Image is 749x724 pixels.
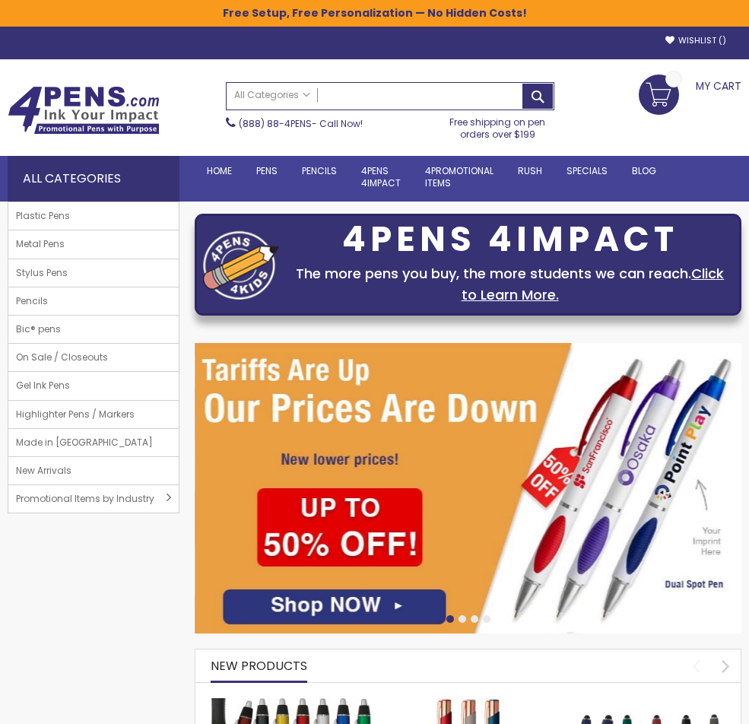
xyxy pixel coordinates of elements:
[8,372,179,399] a: Gel Ink Pens
[440,110,554,141] div: Free shipping on pen orders over $199
[8,259,179,287] a: Stylus Pens
[287,224,733,256] div: 4PENS 4IMPACT
[8,287,56,315] span: Pencils
[388,697,549,710] a: Crosby Softy Rose Gold with Stylus Pen - Mirror Laser
[567,164,608,177] span: Specials
[211,697,372,710] a: The Barton Custom Pens Special Offer
[8,316,179,343] a: Bic® pens
[8,457,79,484] span: New Arrivals
[239,117,312,130] a: (888) 88-4PENS
[349,156,413,198] a: 4Pens4impact
[8,316,68,343] span: Bic® pens
[8,344,116,371] span: On Sale / Closeouts
[413,156,506,198] a: 4PROMOTIONALITEMS
[239,117,363,130] span: - Call Now!
[8,230,179,258] a: Metal Pens
[211,657,307,675] span: New Products
[8,429,179,456] a: Made in [GEOGRAPHIC_DATA]
[425,164,494,189] span: 4PROMOTIONAL ITEMS
[203,230,279,300] img: four_pen_logo.png
[287,263,733,306] div: The more pens you buy, the more students we can reach.
[554,156,620,186] a: Specials
[8,401,179,428] a: Highlighter Pens / Markers
[302,164,337,177] span: Pencils
[8,259,75,287] span: Stylus Pens
[620,156,668,186] a: Blog
[195,343,741,633] img: /cheap-promotional-products.html
[8,429,160,456] span: Made in [GEOGRAPHIC_DATA]
[244,156,290,186] a: Pens
[207,164,232,177] span: Home
[564,697,725,710] a: Custom Soft Touch Metal Pen - Stylus Top
[8,230,72,258] span: Metal Pens
[8,156,179,202] div: All Categories
[195,156,244,186] a: Home
[8,202,179,230] a: Plastic Pens
[8,372,78,399] span: Gel Ink Pens
[8,401,142,428] span: Highlighter Pens / Markers
[290,156,349,186] a: Pencils
[361,164,401,189] span: 4Pens 4impact
[665,35,726,46] a: Wishlist
[683,653,709,679] div: prev
[227,83,318,108] a: All Categories
[8,485,179,513] a: Promotional Items by Industry
[506,156,554,186] a: Rush
[8,457,179,484] a: New Arrivals
[518,164,542,177] span: Rush
[256,164,278,177] span: Pens
[8,86,160,135] img: 4Pens Custom Pens and Promotional Products
[8,202,78,230] span: Plastic Pens
[632,164,656,177] span: Blog
[234,89,310,101] span: All Categories
[8,485,162,513] span: Promotional Items by Industry
[8,287,179,315] a: Pencils
[8,344,179,371] a: On Sale / Closeouts
[713,653,739,679] div: next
